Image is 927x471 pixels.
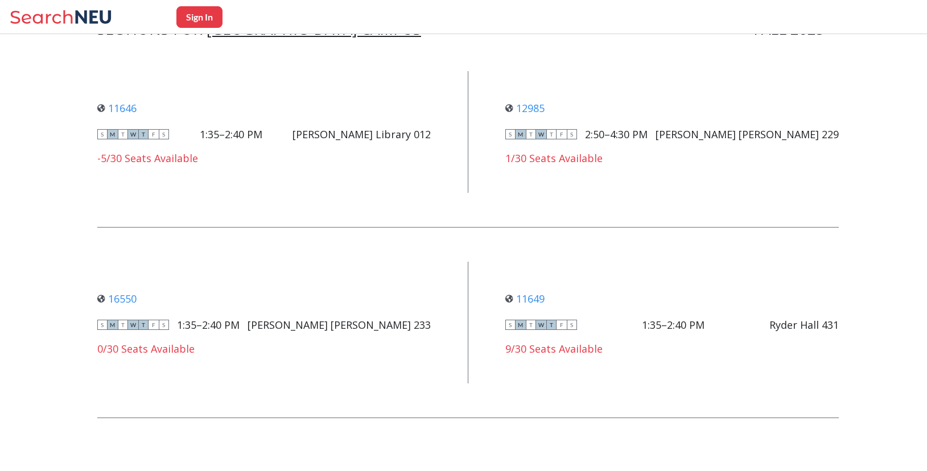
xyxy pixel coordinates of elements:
[505,292,545,305] a: 11649
[128,320,138,330] span: W
[176,6,223,28] button: Sign In
[97,320,108,330] span: S
[526,129,536,139] span: T
[97,342,431,355] div: 0/30 Seats Available
[567,129,577,139] span: S
[505,129,516,139] span: S
[642,319,704,331] div: 1:35–2:40 PM
[739,23,839,36] div: FALL 2025
[118,320,128,330] span: T
[505,152,839,164] div: 1/30 Seats Available
[128,129,138,139] span: W
[207,23,421,35] div: [GEOGRAPHIC_DATA] CAMPUS
[149,320,159,330] span: F
[248,319,431,331] div: [PERSON_NAME] [PERSON_NAME] 233
[536,129,546,139] span: W
[585,128,648,141] div: 2:50–4:30 PM
[516,129,526,139] span: M
[138,320,149,330] span: T
[159,129,169,139] span: S
[505,101,545,115] a: 12985
[97,129,108,139] span: S
[200,128,262,141] div: 1:35–2:40 PM
[567,320,577,330] span: S
[769,319,839,331] div: Ryder Hall 431
[292,128,431,141] div: [PERSON_NAME] Library 012
[118,129,128,139] span: T
[536,320,546,330] span: W
[97,23,436,36] div: SECTIONS FOR
[557,320,567,330] span: F
[526,320,536,330] span: T
[177,319,240,331] div: 1:35–2:40 PM
[505,342,839,355] div: 9/30 Seats Available
[149,129,159,139] span: F
[516,320,526,330] span: M
[108,320,118,330] span: M
[97,101,137,115] a: 11646
[656,128,839,141] div: [PERSON_NAME] [PERSON_NAME] 229
[159,320,169,330] span: S
[546,129,557,139] span: T
[138,129,149,139] span: T
[505,320,516,330] span: S
[546,320,557,330] span: T
[97,292,137,305] a: 16550
[557,129,567,139] span: F
[108,129,118,139] span: M
[97,152,431,164] div: -5/30 Seats Available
